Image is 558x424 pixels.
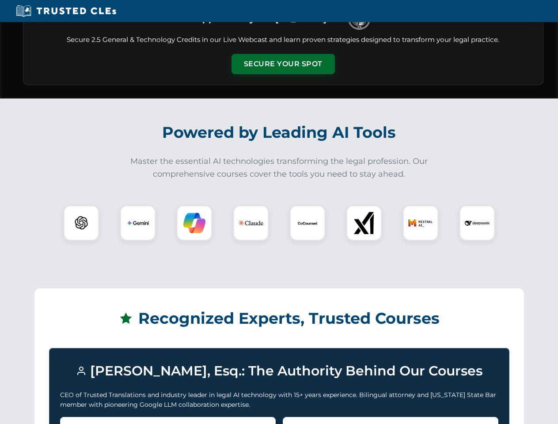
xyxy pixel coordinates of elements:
[34,35,532,45] p: Secure 2.5 General & Technology Credits in our Live Webcast and learn proven strategies designed ...
[232,54,335,74] button: Secure Your Spot
[49,303,509,334] h2: Recognized Experts, Trusted Courses
[346,205,382,241] div: xAI
[60,390,498,410] p: CEO of Trusted Translations and industry leader in legal AI technology with 15+ years experience....
[239,211,263,235] img: Claude Logo
[34,117,524,148] h2: Powered by Leading AI Tools
[127,212,149,234] img: Gemini Logo
[408,211,433,235] img: Mistral AI Logo
[177,205,212,241] div: Copilot
[183,212,205,234] img: Copilot Logo
[64,205,99,241] div: ChatGPT
[60,359,498,383] h3: [PERSON_NAME], Esq.: The Authority Behind Our Courses
[13,4,119,18] img: Trusted CLEs
[233,205,269,241] div: Claude
[125,155,434,181] p: Master the essential AI technologies transforming the legal profession. Our comprehensive courses...
[120,205,156,241] div: Gemini
[403,205,438,241] div: Mistral AI
[353,212,375,234] img: xAI Logo
[459,205,495,241] div: DeepSeek
[290,205,325,241] div: CoCounsel
[296,212,319,234] img: CoCounsel Logo
[465,211,490,235] img: DeepSeek Logo
[68,210,94,236] img: ChatGPT Logo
